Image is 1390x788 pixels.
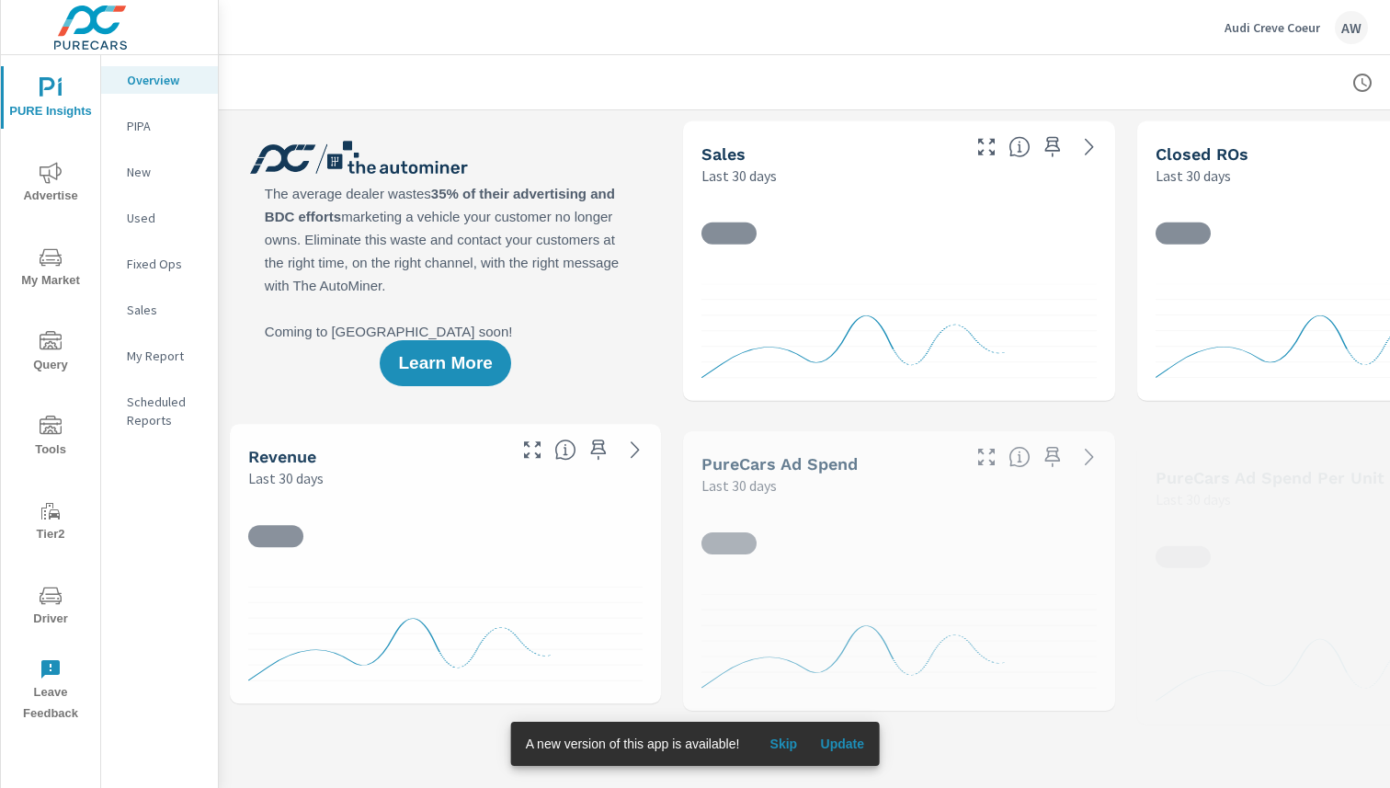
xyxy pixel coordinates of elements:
[127,347,203,365] p: My Report
[101,66,218,94] div: Overview
[6,162,95,207] span: Advertise
[127,209,203,227] p: Used
[6,331,95,376] span: Query
[101,112,218,140] div: PIPA
[1008,446,1031,468] span: Total cost of media for all PureCars channels for the selected dealership group over the selected...
[972,132,1001,162] button: Make Fullscreen
[621,435,650,464] a: See more details in report
[127,255,203,273] p: Fixed Ops
[701,144,746,164] h5: Sales
[1156,165,1231,187] p: Last 30 days
[6,500,95,545] span: Tier2
[101,342,218,370] div: My Report
[127,71,203,89] p: Overview
[101,388,218,434] div: Scheduled Reports
[248,467,324,489] p: Last 30 days
[1075,132,1104,162] a: See more details in report
[398,355,492,371] span: Learn More
[701,474,777,497] p: Last 30 days
[1,55,100,732] div: nav menu
[1038,442,1067,472] span: Save this to your personalized report
[127,301,203,319] p: Sales
[1335,11,1368,44] div: AW
[761,736,805,752] span: Skip
[380,340,510,386] button: Learn More
[127,393,203,429] p: Scheduled Reports
[6,416,95,461] span: Tools
[248,447,316,466] h5: Revenue
[1075,442,1104,472] a: See more details in report
[6,658,95,725] span: Leave Feedback
[584,435,613,464] span: Save this to your personalized report
[820,736,864,752] span: Update
[1008,136,1031,158] span: Number of vehicles sold by the dealership over the selected date range. [Source: This data is sou...
[6,246,95,291] span: My Market
[1225,19,1320,36] p: Audi Creve Coeur
[127,117,203,135] p: PIPA
[1156,144,1248,164] h5: Closed ROs
[972,442,1001,472] button: Make Fullscreen
[101,296,218,324] div: Sales
[526,737,740,751] span: A new version of this app is available!
[1038,132,1067,162] span: Save this to your personalized report
[518,435,547,464] button: Make Fullscreen
[1156,488,1231,510] p: Last 30 days
[127,163,203,181] p: New
[6,77,95,122] span: PURE Insights
[813,729,872,759] button: Update
[101,204,218,232] div: Used
[101,158,218,186] div: New
[6,585,95,630] span: Driver
[701,165,777,187] p: Last 30 days
[754,729,813,759] button: Skip
[101,250,218,278] div: Fixed Ops
[701,454,858,474] h5: PureCars Ad Spend
[554,439,576,461] span: Total sales revenue over the selected date range. [Source: This data is sourced from the dealer’s...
